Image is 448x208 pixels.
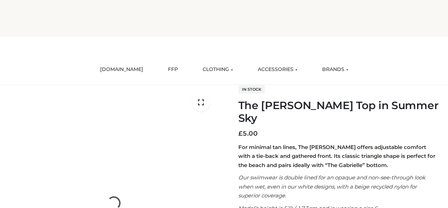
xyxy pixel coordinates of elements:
strong: For minimal tan lines, The [PERSON_NAME] offers adjustable comfort with a tie-back and gathered f... [238,144,435,168]
bdi: 5.00 [238,130,258,137]
span: In stock [238,85,265,94]
a: FFP [163,62,183,77]
a: CLOTHING [197,62,238,77]
a: ACCESSORIES [252,62,303,77]
a: BRANDS [317,62,354,77]
a: [DOMAIN_NAME] [95,62,149,77]
h1: The [PERSON_NAME] Top in Summer Sky [238,99,440,125]
span: £ [238,130,243,137]
em: Our swimwear is double lined for an opaque and non-see-through look when wet, even in our white d... [238,174,425,199]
